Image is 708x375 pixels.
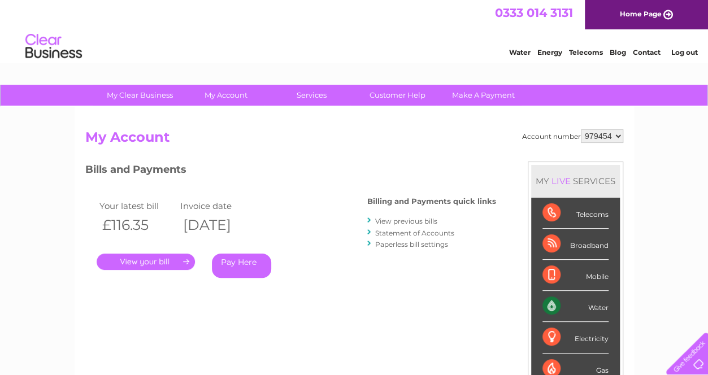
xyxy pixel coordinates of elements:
[633,48,661,56] a: Contact
[375,240,448,248] a: Paperless bill settings
[93,85,186,106] a: My Clear Business
[495,6,573,20] a: 0333 014 3131
[179,85,272,106] a: My Account
[671,48,697,56] a: Log out
[542,291,609,322] div: Water
[537,48,562,56] a: Energy
[265,85,358,106] a: Services
[367,197,496,206] h4: Billing and Payments quick links
[375,229,454,237] a: Statement of Accounts
[212,254,271,278] a: Pay Here
[375,217,437,225] a: View previous bills
[97,254,195,270] a: .
[610,48,626,56] a: Blog
[88,6,622,55] div: Clear Business is a trading name of Verastar Limited (registered in [GEOGRAPHIC_DATA] No. 3667643...
[542,322,609,353] div: Electricity
[542,260,609,291] div: Mobile
[85,129,623,151] h2: My Account
[531,165,620,197] div: MY SERVICES
[569,48,603,56] a: Telecoms
[522,129,623,143] div: Account number
[97,198,178,213] td: Your latest bill
[177,213,259,237] th: [DATE]
[85,162,496,181] h3: Bills and Payments
[351,85,444,106] a: Customer Help
[437,85,530,106] a: Make A Payment
[177,198,259,213] td: Invoice date
[97,213,178,237] th: £116.35
[549,176,573,186] div: LIVE
[25,29,82,64] img: logo.png
[542,229,609,260] div: Broadband
[509,48,531,56] a: Water
[542,198,609,229] div: Telecoms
